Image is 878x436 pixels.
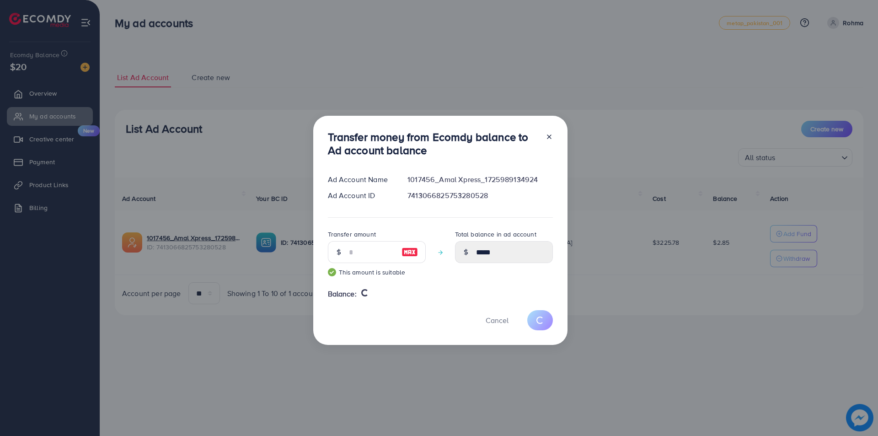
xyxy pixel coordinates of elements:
[328,268,336,276] img: guide
[328,268,426,277] small: This amount is suitable
[402,247,418,258] img: image
[474,310,520,330] button: Cancel
[321,190,401,201] div: Ad Account ID
[486,315,509,325] span: Cancel
[455,230,536,239] label: Total balance in ad account
[328,130,538,157] h3: Transfer money from Ecomdy balance to Ad account balance
[328,230,376,239] label: Transfer amount
[328,289,357,299] span: Balance:
[321,174,401,185] div: Ad Account Name
[400,190,560,201] div: 7413066825753280528
[400,174,560,185] div: 1017456_Amal Xpress_1725989134924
